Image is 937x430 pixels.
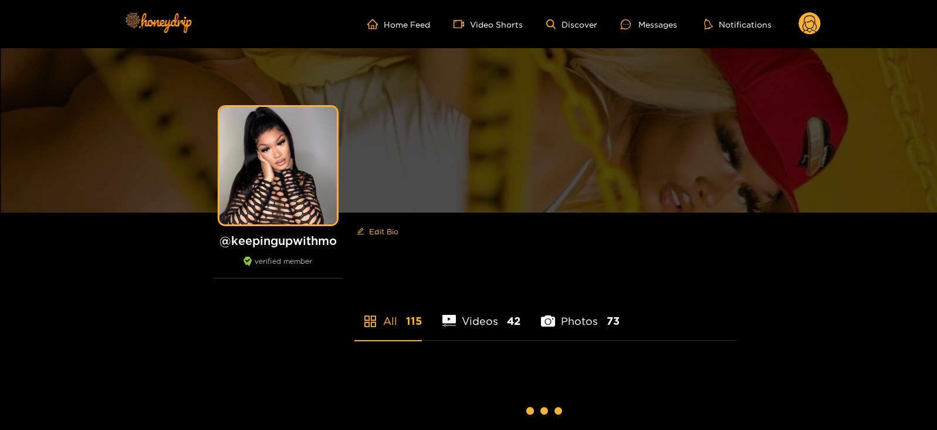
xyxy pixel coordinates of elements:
button: editEdit Bio [354,222,401,241]
span: home [367,19,384,29]
li: Videos [442,287,521,340]
div: verified member [214,257,343,278]
a: Home Feed [367,19,430,29]
span: 42 [507,314,520,328]
button: Notifications [701,18,775,30]
h1: @ keepingupwithmo [214,233,343,248]
span: 115 [406,314,422,328]
span: Edit Bio [369,226,398,237]
span: 73 [607,314,620,328]
li: Photos [541,287,620,340]
span: appstore [363,314,377,328]
li: All [354,287,422,340]
a: Video Shorts [454,19,523,29]
div: Messages [621,18,677,31]
span: edit [357,227,364,236]
a: Discover [546,19,597,29]
span: video-camera [454,19,470,29]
